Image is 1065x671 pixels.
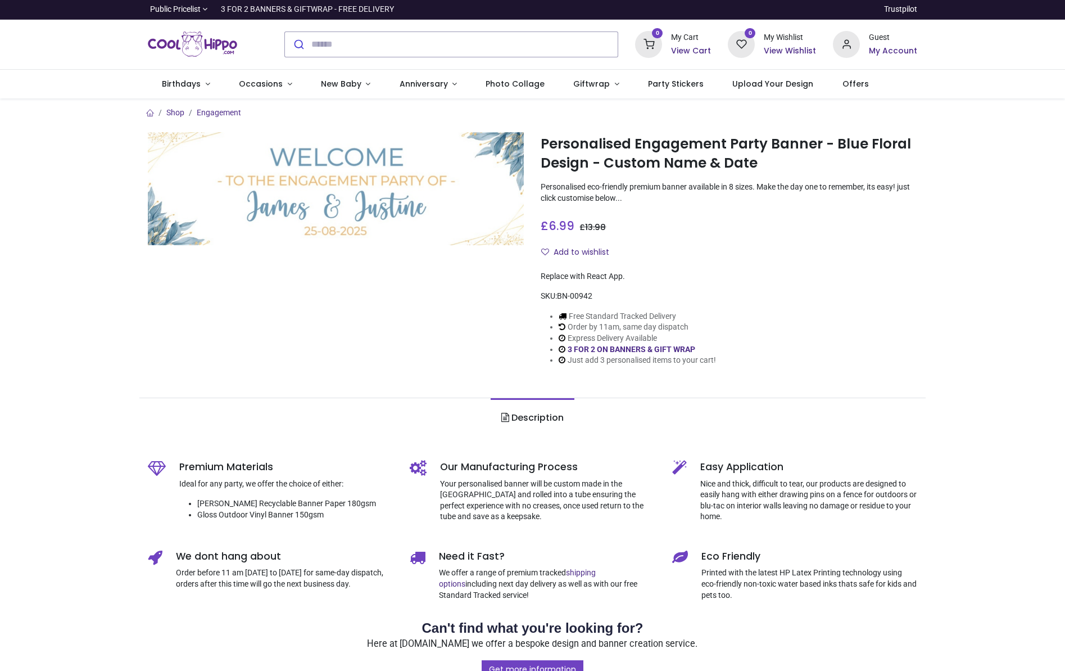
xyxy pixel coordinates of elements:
[559,311,716,322] li: Free Standard Tracked Delivery
[671,46,711,57] a: View Cart
[573,78,610,89] span: Giftwrap
[541,248,549,256] i: Add to wishlist
[579,222,606,233] span: £
[559,70,634,99] a: Giftwrap
[541,218,574,234] span: £
[197,498,393,510] li: [PERSON_NAME] Recyclable Banner Paper 180gsm
[557,291,592,300] span: BN-00942
[224,70,306,99] a: Occasions
[440,460,655,474] h5: Our Manufacturing Process
[635,39,662,48] a: 0
[764,46,816,57] a: View Wishlist
[728,39,755,48] a: 0
[197,510,393,521] li: Gloss Outdoor Vinyl Banner 150gsm
[176,550,393,564] h5: We dont hang about
[541,243,619,262] button: Add to wishlistAdd to wishlist
[541,271,917,282] div: Replace with React App.
[541,182,917,204] p: Personalised eco-friendly premium banner available in 8 sizes. Make the day one to remember, its ...
[700,479,918,523] p: Nice and thick, difficult to tear, our products are designed to easily hang with either drawing p...
[869,46,917,57] a: My Account
[162,78,201,89] span: Birthdays
[239,78,283,89] span: Occasions
[148,29,238,60] a: Logo of Cool Hippo
[541,134,917,173] h1: Personalised Engagement Party Banner - Blue Floral Design - Custom Name & Date
[764,32,816,43] div: My Wishlist
[439,550,655,564] h5: Need it Fast?
[869,32,917,43] div: Guest
[179,479,393,490] p: Ideal for any party, we offer the choice of either:
[400,78,448,89] span: Anniversary
[745,28,755,39] sup: 0
[148,132,524,245] img: Personalised Engagement Party Banner - Blue Floral Design - Custom Name & Date
[559,355,716,366] li: Just add 3 personalised items to your cart!
[671,32,711,43] div: My Cart
[842,78,869,89] span: Offers
[549,218,574,234] span: 6.99
[568,345,695,354] a: 3 FOR 2 ON BANNERS & GIFT WRAP
[884,4,917,15] a: Trustpilot
[385,70,472,99] a: Anniversary
[306,70,385,99] a: New Baby
[732,78,813,89] span: Upload Your Design
[166,108,184,117] a: Shop
[700,460,918,474] h5: Easy Application
[585,222,606,233] span: 13.98
[221,4,394,15] div: 3 FOR 2 BANNERS & GIFTWRAP - FREE DELIVERY
[491,398,574,438] a: Description
[285,32,311,57] button: Submit
[150,4,201,15] span: Public Pricelist
[559,333,716,344] li: Express Delivery Available
[701,550,918,564] h5: Eco Friendly
[648,78,704,89] span: Party Stickers
[179,460,393,474] h5: Premium Materials
[541,291,917,302] div: SKU:
[148,638,918,651] p: Here at [DOMAIN_NAME] we offer a bespoke design and banner creation service.
[486,78,545,89] span: Photo Collage
[148,4,208,15] a: Public Pricelist
[440,479,655,523] p: Your personalised banner will be custom made in the [GEOGRAPHIC_DATA] and rolled into a tube ensu...
[148,29,238,60] img: Cool Hippo
[321,78,361,89] span: New Baby
[439,568,655,601] p: We offer a range of premium tracked including next day delivery as well as with our free Standard...
[176,568,393,589] p: Order before 11 am [DATE] to [DATE] for same-day dispatch, orders after this time will go the nex...
[652,28,663,39] sup: 0
[148,619,918,638] h2: Can't find what you're looking for?
[701,568,918,601] p: Printed with the latest HP Latex Printing technology using eco-friendly non-toxic water based ink...
[148,70,225,99] a: Birthdays
[559,322,716,333] li: Order by 11am, same day dispatch
[197,108,241,117] a: Engagement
